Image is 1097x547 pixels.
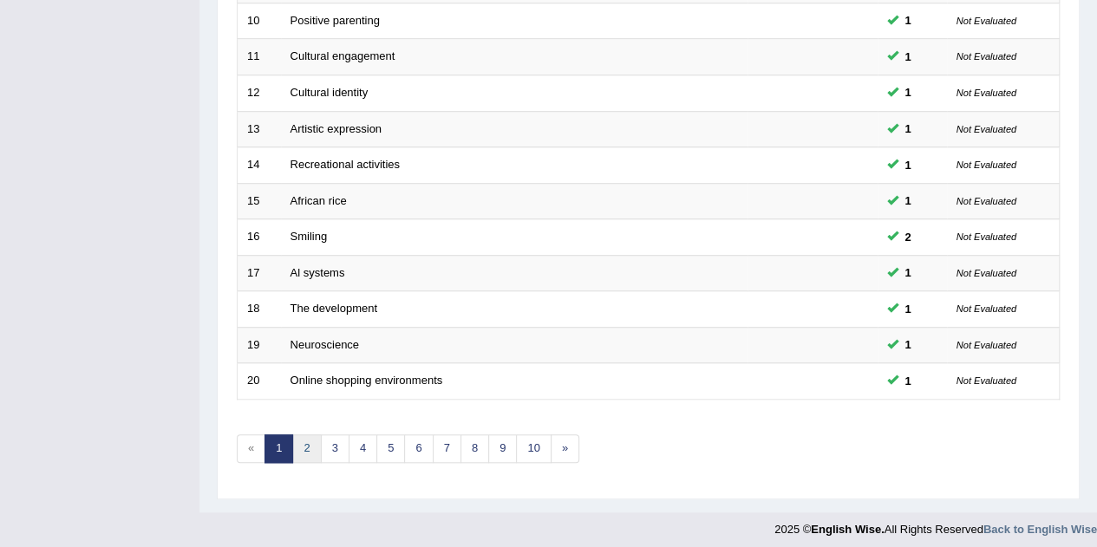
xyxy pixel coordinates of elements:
[238,363,281,400] td: 20
[238,111,281,147] td: 13
[551,434,579,463] a: »
[957,340,1016,350] small: Not Evaluated
[957,196,1016,206] small: Not Evaluated
[291,158,400,171] a: Recreational activities
[291,302,377,315] a: The development
[404,434,433,463] a: 6
[898,48,918,66] span: You can still take this question
[898,335,918,354] span: You can still take this question
[898,83,918,101] span: You can still take this question
[238,183,281,219] td: 15
[983,523,1097,536] a: Back to English Wise
[898,11,918,29] span: You can still take this question
[898,120,918,138] span: You can still take this question
[957,375,1016,386] small: Not Evaluated
[349,434,377,463] a: 4
[264,434,293,463] a: 1
[238,147,281,184] td: 14
[898,300,918,318] span: You can still take this question
[291,14,380,27] a: Positive parenting
[898,156,918,174] span: You can still take this question
[898,228,918,246] span: You can still take this question
[957,303,1016,314] small: Not Evaluated
[957,268,1016,278] small: Not Evaluated
[291,194,347,207] a: African rice
[291,86,369,99] a: Cultural identity
[774,512,1097,537] div: 2025 © All Rights Reserved
[957,88,1016,98] small: Not Evaluated
[238,255,281,291] td: 17
[291,374,443,387] a: Online shopping environments
[898,192,918,210] span: You can still take this question
[238,75,281,111] td: 12
[811,523,884,536] strong: English Wise.
[238,219,281,256] td: 16
[898,264,918,282] span: You can still take this question
[488,434,517,463] a: 9
[957,231,1016,242] small: Not Evaluated
[957,124,1016,134] small: Not Evaluated
[291,338,360,351] a: Neuroscience
[238,3,281,39] td: 10
[957,16,1016,26] small: Not Evaluated
[433,434,461,463] a: 7
[321,434,349,463] a: 3
[291,230,328,243] a: Smiling
[516,434,551,463] a: 10
[238,39,281,75] td: 11
[376,434,405,463] a: 5
[238,327,281,363] td: 19
[957,51,1016,62] small: Not Evaluated
[237,434,265,463] span: «
[898,372,918,390] span: You can still take this question
[460,434,489,463] a: 8
[957,160,1016,170] small: Not Evaluated
[238,291,281,328] td: 18
[292,434,321,463] a: 2
[291,49,395,62] a: Cultural engagement
[291,266,345,279] a: Al systems
[291,122,382,135] a: Artistic expression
